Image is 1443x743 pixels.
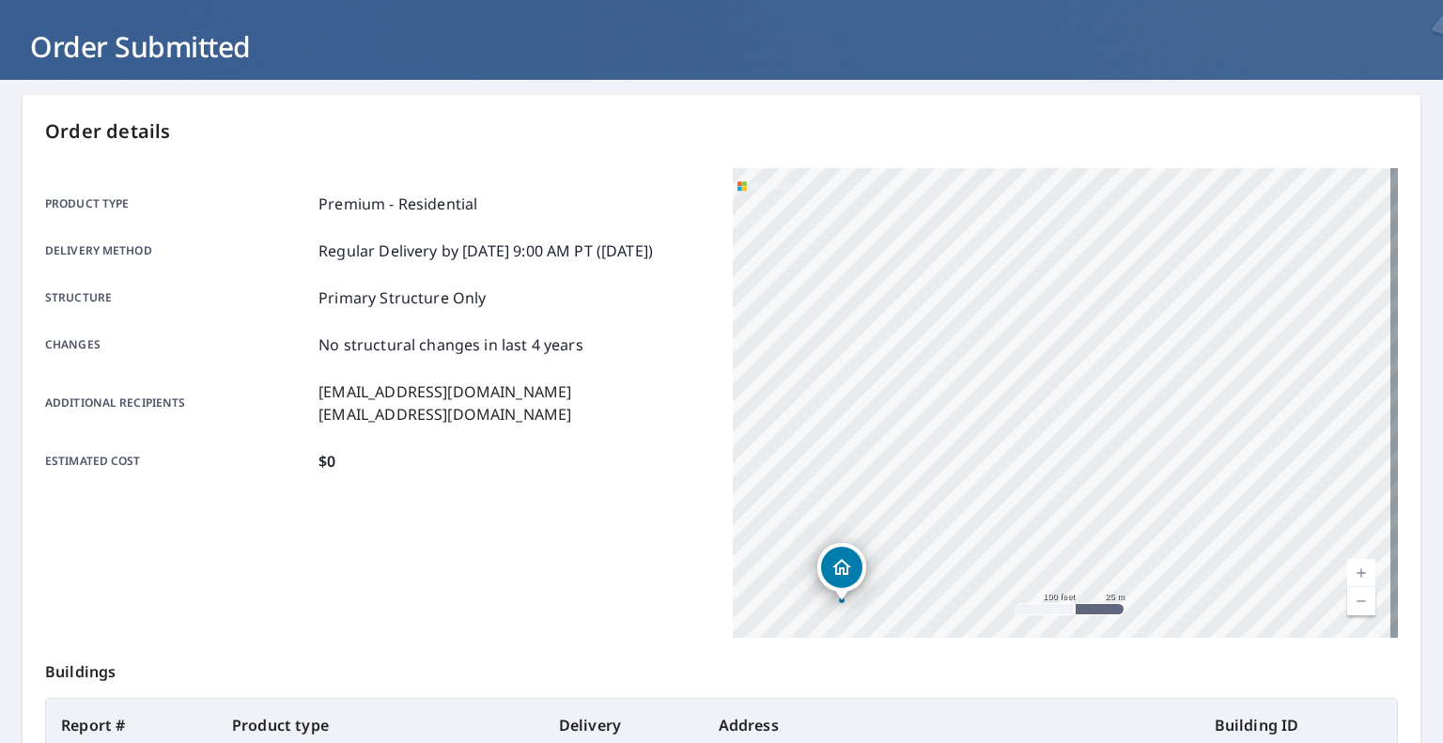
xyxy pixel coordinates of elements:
p: Delivery method [45,240,311,262]
p: No structural changes in last 4 years [318,333,583,356]
h1: Order Submitted [23,27,1420,66]
p: Order details [45,117,1398,146]
p: Buildings [45,638,1398,698]
p: Premium - Residential [318,193,477,215]
p: Regular Delivery by [DATE] 9:00 AM PT ([DATE]) [318,240,653,262]
p: Additional recipients [45,380,311,426]
p: Estimated cost [45,450,311,472]
p: $0 [318,450,335,472]
p: Changes [45,333,311,356]
p: Product type [45,193,311,215]
p: Structure [45,286,311,309]
a: Current Level 18, Zoom Out [1347,587,1375,615]
a: Current Level 18, Zoom In [1347,559,1375,587]
p: [EMAIL_ADDRESS][DOMAIN_NAME] [318,403,571,426]
p: [EMAIL_ADDRESS][DOMAIN_NAME] [318,380,571,403]
div: Dropped pin, building 1, Residential property, 550 Boundary Dr Randleman, NC 27317 [817,543,866,601]
p: Primary Structure Only [318,286,486,309]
